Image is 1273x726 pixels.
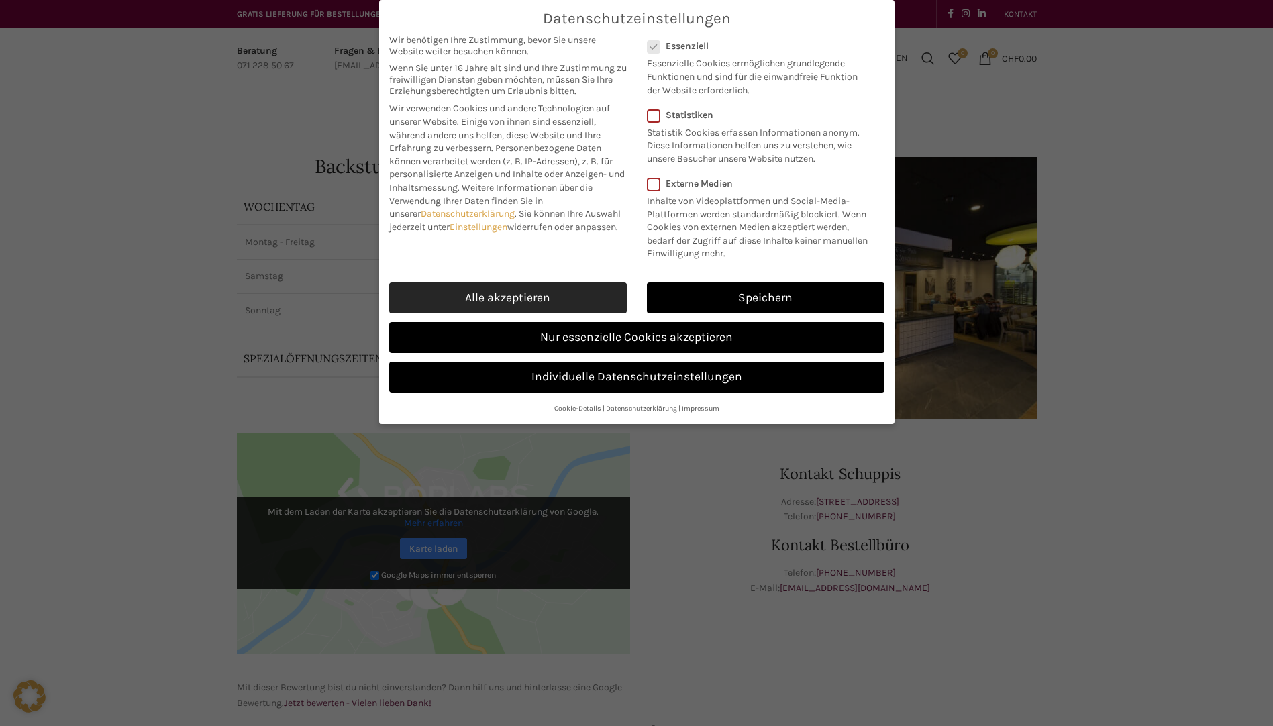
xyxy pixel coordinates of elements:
[389,182,593,219] span: Weitere Informationen über die Verwendung Ihrer Daten finden Sie in unserer .
[606,404,677,413] a: Datenschutzerklärung
[682,404,719,413] a: Impressum
[421,208,515,219] a: Datenschutzerklärung
[450,221,507,233] a: Einstellungen
[389,62,627,97] span: Wenn Sie unter 16 Jahre alt sind und Ihre Zustimmung zu freiwilligen Diensten geben möchten, müss...
[389,103,610,154] span: Wir verwenden Cookies und andere Technologien auf unserer Website. Einige von ihnen sind essenzie...
[389,208,621,233] span: Sie können Ihre Auswahl jederzeit unter widerrufen oder anpassen.
[647,178,876,189] label: Externe Medien
[389,362,884,393] a: Individuelle Datenschutzeinstellungen
[389,142,625,193] span: Personenbezogene Daten können verarbeitet werden (z. B. IP-Adressen), z. B. für personalisierte A...
[647,109,867,121] label: Statistiken
[389,34,627,57] span: Wir benötigen Ihre Zustimmung, bevor Sie unsere Website weiter besuchen können.
[647,121,867,166] p: Statistik Cookies erfassen Informationen anonym. Diese Informationen helfen uns zu verstehen, wie...
[389,322,884,353] a: Nur essenzielle Cookies akzeptieren
[543,10,731,28] span: Datenschutzeinstellungen
[647,40,867,52] label: Essenziell
[647,52,867,97] p: Essenzielle Cookies ermöglichen grundlegende Funktionen und sind für die einwandfreie Funktion de...
[554,404,601,413] a: Cookie-Details
[647,189,876,260] p: Inhalte von Videoplattformen und Social-Media-Plattformen werden standardmäßig blockiert. Wenn Co...
[389,282,627,313] a: Alle akzeptieren
[647,282,884,313] a: Speichern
